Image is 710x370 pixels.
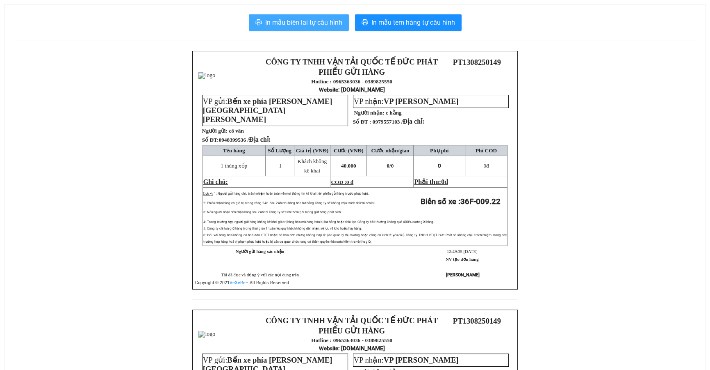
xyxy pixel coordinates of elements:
span: VP [PERSON_NAME] [384,356,459,364]
span: 1 [279,163,282,169]
span: cô vân [229,128,244,134]
strong: PHIẾU GỬI HÀNG [319,68,385,76]
button: printerIn mẫu biên lai tự cấu hình [249,14,349,31]
span: Website [319,87,338,93]
img: logo [198,72,215,79]
span: Ghi chú: [203,178,228,185]
span: Khách không kê khai [298,158,327,174]
span: 1: Người gửi hàng chịu trách nhiệm hoàn toàn về mọi thông tin kê khai trên phiếu gửi hàng trước p... [214,192,369,195]
span: 5: Công ty chỉ lưu giữ hàng trong thời gian 1 tuần nếu quý khách không đến nhận, sẽ lưu về kho ho... [203,227,362,230]
span: Copyright © 2021 – All Rights Reserved [195,280,289,285]
span: 0 [441,178,444,185]
strong: Hotline : 0965363036 - 0389825550 [311,337,392,343]
span: Phải thu: [414,178,448,185]
img: qr-code [464,68,489,93]
span: Địa chỉ: [403,118,424,125]
span: Phụ phí [430,147,448,154]
span: 0/ [387,163,394,169]
span: 0 [391,163,394,169]
span: VP nhận: [354,356,459,364]
span: 4: Trong trường hợp người gửi hàng không kê khai giá trị hàng hóa mà hàng hóa bị hư hỏng hoặc thấ... [203,220,434,224]
span: VP [PERSON_NAME] [384,97,459,106]
strong: Người gửi: [202,128,228,134]
strong: Biển số xe : [421,197,501,206]
span: printer [362,19,368,27]
span: In mẫu biên lai tự cấu hình [265,17,342,28]
span: 1 thùng xốp [221,163,247,169]
strong: [PERSON_NAME] [446,272,480,278]
span: 12:49:35 [DATE] [447,249,478,254]
span: Giá trị (VNĐ) [296,147,329,154]
span: 40.000 [341,163,356,169]
span: Website [319,345,338,352]
span: PT1308250149 [453,317,501,325]
span: c hằng [386,110,402,116]
span: VP nhận: [354,97,459,106]
span: 36F-009.22 [460,197,501,206]
strong: PHIẾU GỬI HÀNG [319,326,385,335]
strong: NV tạo đơn hàng [446,257,478,262]
span: đ [444,178,448,185]
span: 3: Nếu người nhận đến nhận hàng sau 24h thì Công ty sẽ tính thêm phí trông giữ hàng phát sinh. [203,210,341,214]
strong: : [DOMAIN_NAME] [319,86,385,93]
span: Địa chỉ: [249,136,271,143]
strong: : [DOMAIN_NAME] [319,345,385,352]
span: Phí COD [476,147,497,154]
span: đ [483,163,489,169]
strong: Người gửi hàng xác nhận [236,249,284,254]
span: Lưu ý: [203,192,213,195]
a: VeXeRe [230,280,246,285]
span: Cước (VNĐ) [334,147,364,154]
strong: CÔNG TY TNHH VẬN TẢI QUỐC TẾ ĐỨC PHÁT [266,57,438,66]
img: qr-code [464,327,489,352]
span: 0979557103 / [373,119,425,125]
img: logo [198,331,215,338]
strong: Người nhận: [354,110,385,116]
span: Bến xe phía [PERSON_NAME][GEOGRAPHIC_DATA][PERSON_NAME] [203,97,332,124]
span: Tôi đã đọc và đồng ý với các nội dung trên [221,273,299,277]
span: VP gửi: [203,97,332,124]
span: In mẫu tem hàng tự cấu hình [371,17,455,28]
span: 0 [483,163,486,169]
span: 2: Phiếu nhận hàng có giá trị trong vòng 24h. Sau 24h nếu hàng hóa hư hỏng Công ty sẽ không chịu ... [203,201,376,205]
span: 0948399536 / [218,137,271,143]
strong: Hotline : 0965363036 - 0389825550 [311,78,392,85]
span: printer [255,19,262,27]
span: 6: Đối với hàng hoá không có hoá đơn GTGT hoặc có hoá đơn nhưng không hợp lệ (do quản lý thị trườ... [203,233,507,244]
strong: Số ĐT: [202,137,271,143]
strong: CÔNG TY TNHH VẬN TẢI QUỐC TẾ ĐỨC PHÁT [266,316,438,325]
span: COD : [331,179,353,185]
span: 0 đ [346,179,353,185]
span: Số Lượng [268,147,291,154]
span: PT1308250149 [453,58,501,67]
span: 0 [438,163,441,169]
span: Cước nhận/giao [371,147,409,154]
strong: Số ĐT : [353,119,371,125]
span: Tên hàng [223,147,245,154]
button: printerIn mẫu tem hàng tự cấu hình [355,14,462,31]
